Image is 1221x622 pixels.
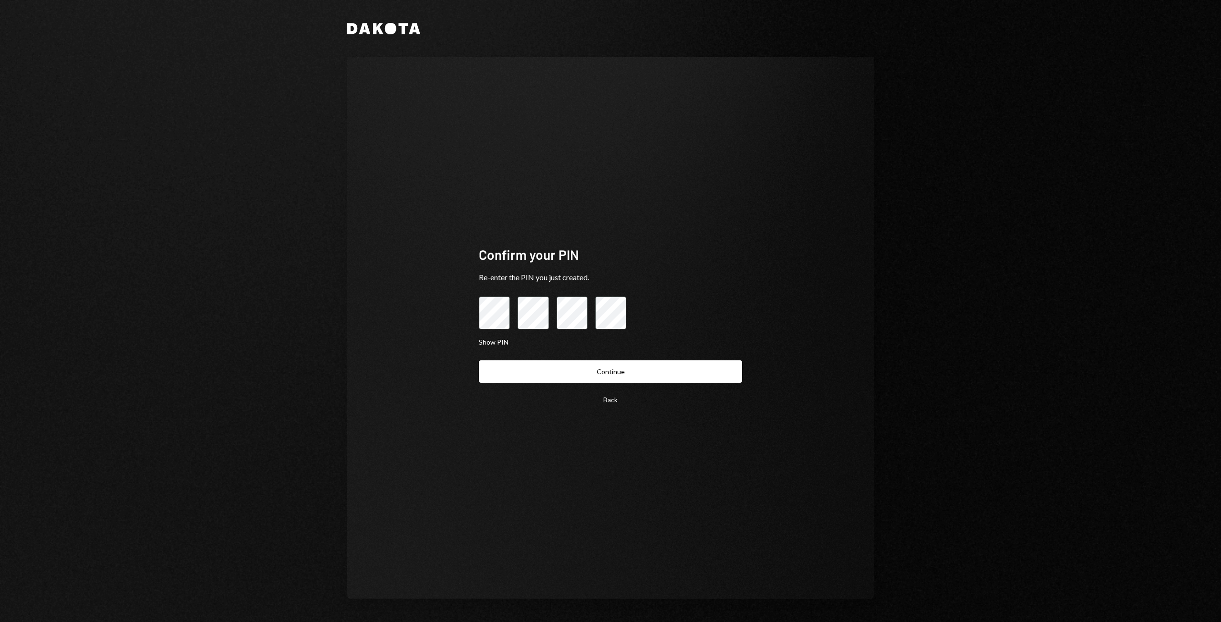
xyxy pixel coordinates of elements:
[479,388,742,411] button: Back
[479,338,508,347] button: Show PIN
[517,296,548,329] input: pin code 2 of 4
[557,296,588,329] input: pin code 3 of 4
[479,360,742,383] button: Continue
[595,296,626,329] input: pin code 4 of 4
[479,296,510,329] input: pin code 1 of 4
[479,245,742,264] div: Confirm your PIN
[479,272,742,283] div: Re-enter the PIN you just created.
